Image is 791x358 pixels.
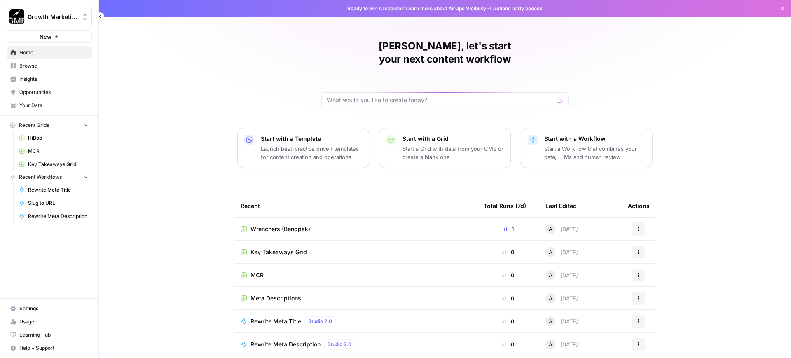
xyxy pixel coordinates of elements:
p: Launch best-practice driven templates for content creation and operations [261,145,362,161]
span: A [549,225,552,233]
span: Rewrite Meta Description [28,213,88,220]
span: Rewrite Meta Title [28,186,88,194]
span: Rewrite Meta Description [250,340,321,349]
span: Studio 2.0 [308,318,332,325]
a: Learning Hub [7,328,92,342]
button: Start with a GridStart a Grid with data from your CMS or create a blank one [379,128,511,168]
div: Actions [628,194,650,217]
div: [DATE] [545,293,578,303]
span: Growth Marketing Pro [28,13,77,21]
span: Studio 2.0 [328,341,351,348]
span: MCR [28,147,88,155]
a: Key Takeaways Grid [241,248,470,256]
div: [DATE] [545,339,578,349]
a: Browse [7,59,92,73]
a: Rewrite Meta TitleStudio 2.0 [241,316,470,326]
span: Recent Grids [19,122,49,129]
div: 0 [484,317,532,325]
a: Your Data [7,99,92,112]
span: Settings [19,305,88,312]
button: Recent Grids [7,119,92,131]
span: Learning Hub [19,331,88,339]
a: Rewrite Meta Description [15,210,92,223]
h1: [PERSON_NAME], let's start your next content workflow [321,40,569,66]
div: [DATE] [545,247,578,257]
a: Rewrite Meta Title [15,183,92,197]
div: 0 [484,271,532,279]
button: Help + Support [7,342,92,355]
a: MCR [241,271,470,279]
span: Key Takeaways Grid [28,161,88,168]
span: Opportunities [19,89,88,96]
a: Settings [7,302,92,315]
a: Home [7,46,92,59]
span: A [549,248,552,256]
div: [DATE] [545,316,578,326]
span: A [549,340,552,349]
div: 0 [484,340,532,349]
p: Start a Grid with data from your CMS or create a blank one [403,145,504,161]
a: Usage [7,315,92,328]
div: Last Edited [545,194,577,217]
a: Insights [7,73,92,86]
span: Slug to URL [28,199,88,207]
p: Start with a Template [261,135,362,143]
span: Wrenchers (Bendpak) [250,225,310,233]
span: Home [19,49,88,56]
div: [DATE] [545,224,578,234]
input: What would you like to create today? [327,96,553,104]
span: Actions early access [493,5,543,12]
span: A [549,294,552,302]
p: Start with a Workflow [544,135,646,143]
span: Usage [19,318,88,325]
span: A [549,271,552,279]
span: Recent Workflows [19,173,62,181]
span: A [549,317,552,325]
div: Total Runs (7d) [484,194,526,217]
span: Meta Descriptions [250,294,301,302]
button: Start with a TemplateLaunch best-practice driven templates for content creation and operations [237,128,369,168]
p: Start with a Grid [403,135,504,143]
a: Rewrite Meta DescriptionStudio 2.0 [241,339,470,349]
a: Key Takeaways Grid [15,158,92,171]
a: Slug to URL [15,197,92,210]
span: Key Takeaways Grid [250,248,307,256]
span: Insights [19,75,88,83]
button: Recent Workflows [7,171,92,183]
span: New [40,33,51,41]
a: MCR [15,145,92,158]
button: Workspace: Growth Marketing Pro [7,7,92,27]
span: Ready to win AI search? about AirOps Visibility [347,5,486,12]
span: Help + Support [19,344,88,352]
img: Growth Marketing Pro Logo [9,9,24,24]
a: Opportunities [7,86,92,99]
span: MCR [250,271,264,279]
span: Rewrite Meta Title [250,317,301,325]
a: Learn more [405,5,433,12]
span: Browse [19,62,88,70]
div: [DATE] [545,270,578,280]
p: Start a Workflow that combines your data, LLMs and human review [544,145,646,161]
button: Start with a WorkflowStart a Workflow that combines your data, LLMs and human review [521,128,653,168]
a: Wrenchers (Bendpak) [241,225,470,233]
span: Your Data [19,102,88,109]
div: 1 [484,225,532,233]
a: HiBob [15,131,92,145]
span: HiBob [28,134,88,142]
div: Recent [241,194,470,217]
button: New [7,30,92,43]
div: 0 [484,248,532,256]
a: Meta Descriptions [241,294,470,302]
div: 0 [484,294,532,302]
